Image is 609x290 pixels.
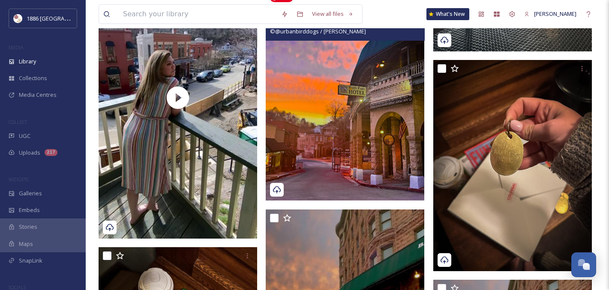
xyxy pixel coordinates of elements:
[520,6,581,22] a: [PERSON_NAME]
[19,240,33,248] span: Maps
[534,10,576,18] span: [PERSON_NAME]
[45,149,57,156] div: 217
[270,27,366,35] span: © @urbanbirddogs / [PERSON_NAME]
[433,60,592,271] img: urbanbirddogs (17).jpg
[27,14,94,22] span: 1886 [GEOGRAPHIC_DATA]
[9,176,28,182] span: WIDGETS
[119,5,277,24] input: Search your library
[19,189,42,197] span: Galleries
[9,44,24,51] span: MEDIA
[19,257,42,265] span: SnapLink
[19,223,37,231] span: Stories
[19,91,57,99] span: Media Centres
[14,14,22,23] img: logos.png
[19,74,47,82] span: Collections
[426,8,469,20] a: What's New
[9,119,27,125] span: COLLECT
[19,132,30,140] span: UGC
[571,252,596,277] button: Open Chat
[308,6,358,22] a: View all files
[19,149,40,157] span: Uploads
[19,206,40,214] span: Embeds
[19,57,36,66] span: Library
